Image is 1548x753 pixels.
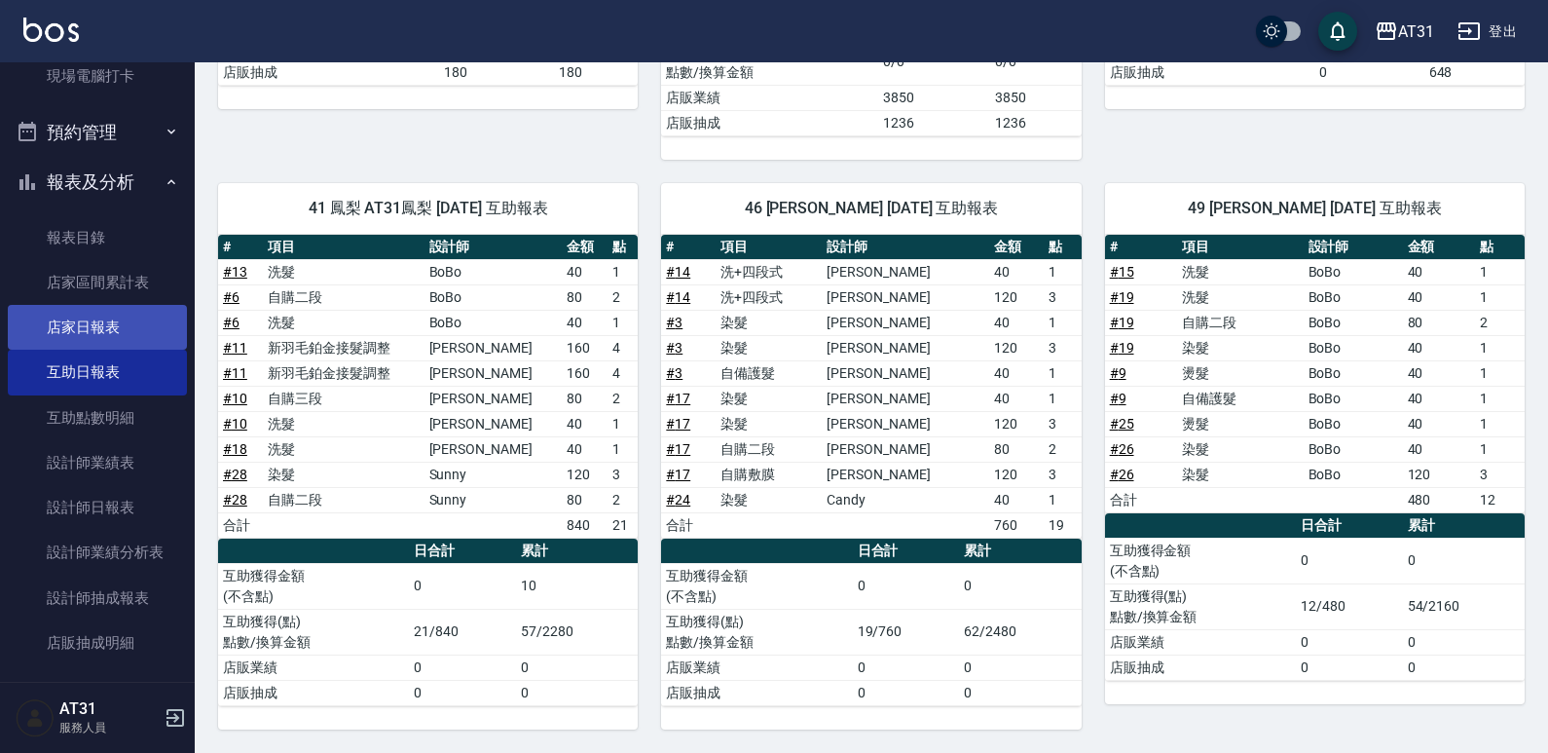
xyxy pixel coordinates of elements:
a: 設計師業績分析表 [8,530,187,575]
td: [PERSON_NAME] [822,462,989,487]
td: 1 [1475,360,1525,386]
td: 3 [1044,284,1081,310]
td: 3 [1475,462,1525,487]
a: #9 [1110,391,1126,406]
th: 項目 [716,235,822,260]
th: 設計師 [424,235,563,260]
td: 57/2280 [516,609,638,655]
div: AT31 [1398,19,1434,44]
td: 互助獲得金額 (不含點) [1105,538,1296,584]
th: # [1105,235,1178,260]
td: 洗+四段式 [716,284,822,310]
td: 40 [1403,360,1476,386]
td: 40 [562,310,607,335]
th: 金額 [1403,235,1476,260]
td: 染髮 [716,386,822,411]
th: # [218,235,263,260]
td: 洗髮 [263,436,424,462]
img: Person [16,698,55,737]
a: #10 [223,416,247,432]
td: 互助獲得金額 (不含點) [218,563,409,609]
td: [PERSON_NAME] [424,335,563,360]
td: BoBo [424,310,563,335]
td: 1 [608,259,639,284]
td: Sunny [424,487,563,512]
td: 3 [1044,335,1081,360]
td: 合計 [218,512,263,538]
a: #24 [666,492,690,508]
td: 染髮 [716,310,822,335]
td: 0 [1296,655,1403,680]
td: 160 [562,335,607,360]
td: 120 [562,462,607,487]
td: 1 [608,436,639,462]
th: 金額 [562,235,607,260]
th: 設計師 [1304,235,1403,260]
td: 1236 [878,110,991,135]
td: 店販業績 [661,655,852,680]
td: 1 [1475,284,1525,310]
td: 80 [1403,310,1476,335]
td: 燙髮 [1177,411,1303,436]
td: 洗髮 [1177,259,1303,284]
th: 累計 [1403,513,1525,539]
td: 40 [1403,411,1476,436]
td: Sunny [424,462,563,487]
td: 21 [608,512,639,538]
td: 80 [562,284,607,310]
th: 點 [1475,235,1525,260]
a: 現場電腦打卡 [8,54,187,98]
td: 1 [608,411,639,436]
td: [PERSON_NAME] [822,386,989,411]
td: 0 [853,655,960,680]
td: 0 [853,563,960,609]
td: 合計 [1105,487,1178,512]
td: 3 [608,462,639,487]
table: a dense table [1105,235,1525,513]
a: #28 [223,492,247,508]
td: [PERSON_NAME] [424,411,563,436]
td: 自購二段 [1177,310,1303,335]
td: 店販業績 [1105,629,1296,655]
p: 服務人員 [59,719,159,736]
td: 1 [1475,335,1525,360]
a: #17 [666,391,690,406]
table: a dense table [218,235,638,539]
td: 0 [409,680,516,705]
td: 合計 [661,512,716,538]
a: #9 [1110,365,1126,381]
td: 新羽毛鉑金接髮調整 [263,360,424,386]
td: 1 [1044,360,1081,386]
th: 累計 [959,539,1081,564]
td: 1 [1475,386,1525,411]
td: 自購敷膜 [716,462,822,487]
td: 自購二段 [263,487,424,512]
th: 累計 [516,539,638,564]
td: 0 [1296,538,1403,584]
td: 洗髮 [263,259,424,284]
td: [PERSON_NAME] [822,310,989,335]
a: #19 [1110,315,1134,330]
a: #17 [666,467,690,482]
a: #14 [666,264,690,280]
td: [PERSON_NAME] [822,335,989,360]
table: a dense table [661,235,1081,539]
a: #13 [223,264,247,280]
td: 洗髮 [1177,284,1303,310]
a: 設計師業績表 [8,440,187,485]
a: #28 [223,467,247,482]
td: 1236 [990,110,1081,135]
td: 新羽毛鉑金接髮調整 [263,335,424,360]
td: 0 [853,680,960,705]
td: BoBo [1304,411,1403,436]
td: 店販抽成 [661,110,877,135]
td: 互助獲得金額 (不含點) [661,563,852,609]
img: Logo [23,18,79,42]
a: 店販抽成明細 [8,621,187,665]
td: 19 [1044,512,1081,538]
td: 1 [608,310,639,335]
td: [PERSON_NAME] [822,284,989,310]
td: 1 [1475,411,1525,436]
th: 點 [1044,235,1081,260]
td: 店販抽成 [1105,59,1315,85]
